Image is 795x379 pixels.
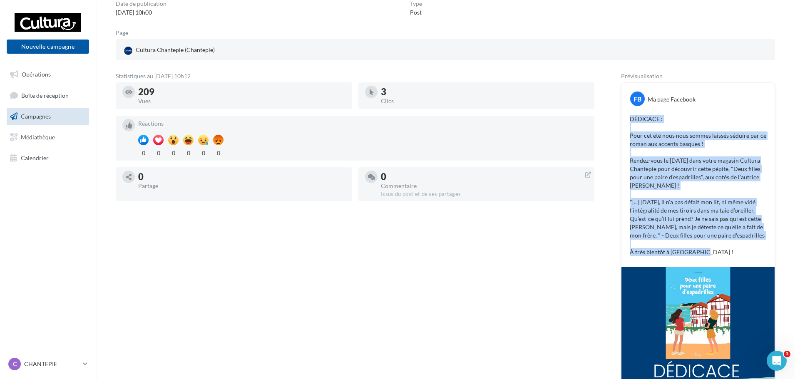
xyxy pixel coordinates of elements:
a: Calendrier [5,149,91,167]
div: Vues [138,98,345,104]
div: 0 [168,147,179,157]
span: 1 [784,351,790,357]
div: Type [410,1,422,7]
button: Nouvelle campagne [7,40,89,54]
div: Réactions [138,121,588,126]
a: C CHANTEPIE [7,356,89,372]
span: Calendrier [21,154,49,161]
div: 0 [183,147,194,157]
div: Cultura Chantepie (Chantepie) [122,44,216,57]
div: 0 [381,172,588,181]
p: DÉDICACE : Pour cet été nous nous sommes laissés séduire par ce roman aux accents basques ! Rende... [630,115,766,256]
iframe: Intercom live chat [767,351,787,371]
div: Page [116,30,135,36]
span: Boîte de réception [21,92,69,99]
div: 0 [153,147,164,157]
div: Partage [138,183,345,189]
div: 0 [138,147,149,157]
div: Statistiques au [DATE] 10h12 [116,73,594,79]
div: Ma page Facebook [648,95,696,104]
a: Médiathèque [5,129,91,146]
span: C [13,360,17,368]
div: 209 [138,87,345,97]
div: 0 [138,172,345,181]
div: 3 [381,87,588,97]
span: Opérations [22,71,51,78]
div: Date de publication [116,1,166,7]
div: 0 [198,147,209,157]
div: 0 [213,147,224,157]
div: Post [410,8,422,17]
a: Cultura Chantepie (Chantepie) [122,44,338,57]
a: Opérations [5,66,91,83]
div: Issus du post et de ses partages [381,191,588,198]
div: Prévisualisation [621,73,775,79]
p: CHANTEPIE [24,360,79,368]
a: Boîte de réception [5,87,91,104]
a: Campagnes [5,108,91,125]
div: Commentaire [381,183,588,189]
span: Campagnes [21,113,51,120]
div: FB [630,92,645,106]
span: Médiathèque [21,134,55,141]
div: [DATE] 10h00 [116,8,166,17]
div: Clics [381,98,588,104]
